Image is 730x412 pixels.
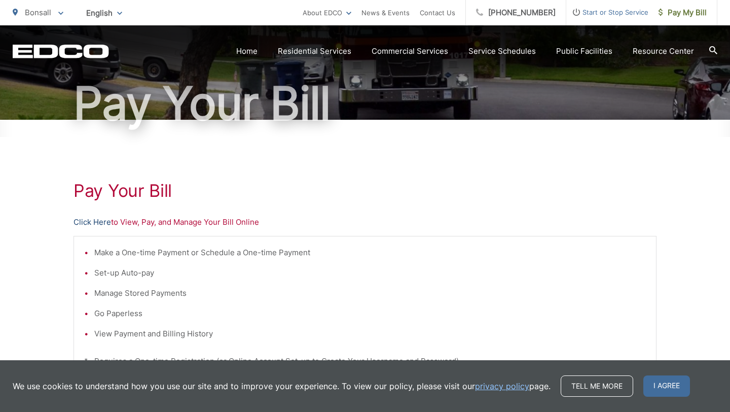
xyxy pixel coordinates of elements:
[303,7,351,19] a: About EDCO
[84,355,646,367] p: * Requires a One-time Registration (or Online Account Set-up to Create Your Username and Password)
[659,7,707,19] span: Pay My Bill
[94,267,646,279] li: Set-up Auto-pay
[556,45,612,57] a: Public Facilities
[25,8,51,17] span: Bonsall
[74,216,111,228] a: Click Here
[468,45,536,57] a: Service Schedules
[278,45,351,57] a: Residential Services
[475,380,529,392] a: privacy policy
[13,44,109,58] a: EDCD logo. Return to the homepage.
[13,380,551,392] p: We use cookies to understand how you use our site and to improve your experience. To view our pol...
[13,78,717,129] h1: Pay Your Bill
[372,45,448,57] a: Commercial Services
[74,216,656,228] p: to View, Pay, and Manage Your Bill Online
[94,328,646,340] li: View Payment and Billing History
[79,4,130,22] span: English
[420,7,455,19] a: Contact Us
[94,307,646,320] li: Go Paperless
[236,45,258,57] a: Home
[94,287,646,299] li: Manage Stored Payments
[94,247,646,259] li: Make a One-time Payment or Schedule a One-time Payment
[633,45,694,57] a: Resource Center
[74,181,656,201] h1: Pay Your Bill
[361,7,410,19] a: News & Events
